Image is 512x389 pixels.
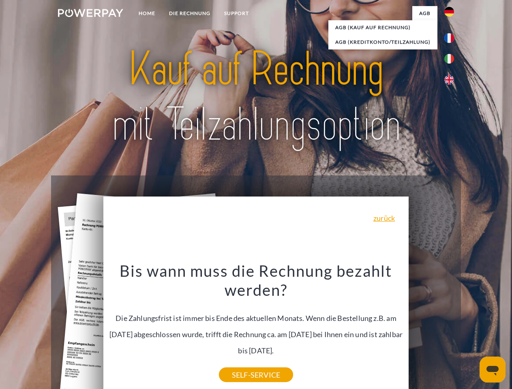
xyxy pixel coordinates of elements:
[444,33,454,43] img: fr
[328,20,437,35] a: AGB (Kauf auf Rechnung)
[373,214,395,222] a: zurück
[162,6,217,21] a: DIE RECHNUNG
[480,357,506,383] iframe: Schaltfläche zum Öffnen des Messaging-Fensters
[219,368,293,382] a: SELF-SERVICE
[444,75,454,85] img: en
[132,6,162,21] a: Home
[58,9,123,17] img: logo-powerpay-white.svg
[328,35,437,49] a: AGB (Kreditkonto/Teilzahlung)
[108,261,404,300] h3: Bis wann muss die Rechnung bezahlt werden?
[108,261,404,375] div: Die Zahlungsfrist ist immer bis Ende des aktuellen Monats. Wenn die Bestellung z.B. am [DATE] abg...
[444,54,454,64] img: it
[412,6,437,21] a: agb
[77,39,435,155] img: title-powerpay_de.svg
[217,6,256,21] a: SUPPORT
[444,7,454,17] img: de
